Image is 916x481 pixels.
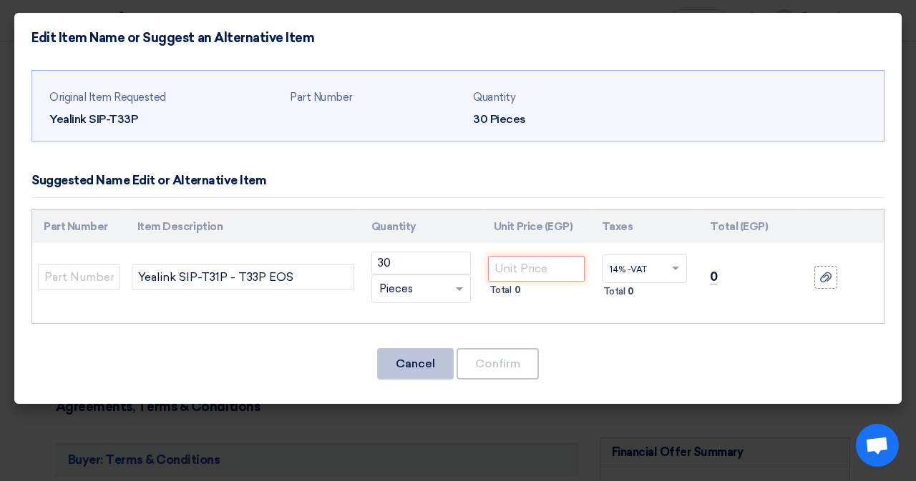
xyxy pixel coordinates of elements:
[290,89,462,106] div: Part Number
[38,264,120,290] input: Part Number
[628,284,634,299] span: 0
[457,348,539,380] button: Confirm
[132,264,354,290] input: Add Item Description
[602,254,687,283] ng-select: VAT
[482,210,590,244] th: Unit Price (EGP)
[489,283,512,297] span: Total
[379,281,413,297] span: Pieces
[473,89,645,106] div: Quantity
[49,111,278,128] div: Yealink SIP-T33P
[856,424,899,467] div: Open chat
[360,210,482,244] th: Quantity
[698,210,797,244] th: Total (EGP)
[590,210,698,244] th: Taxes
[515,283,521,297] span: 0
[126,210,360,244] th: Item Description
[603,284,625,299] span: Total
[31,172,266,190] div: Suggested Name Edit or Alternative Item
[32,210,126,244] th: Part Number
[31,30,314,46] h4: Edit Item Name or Suggest an Alternative Item
[371,252,471,274] input: RFQ_STEP1.ITEMS.2.AMOUNT_TITLE
[488,256,585,282] input: Unit Price
[377,348,454,380] button: Cancel
[710,269,718,284] span: 0
[473,111,645,128] div: 30 Pieces
[49,89,278,106] div: Original Item Requested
